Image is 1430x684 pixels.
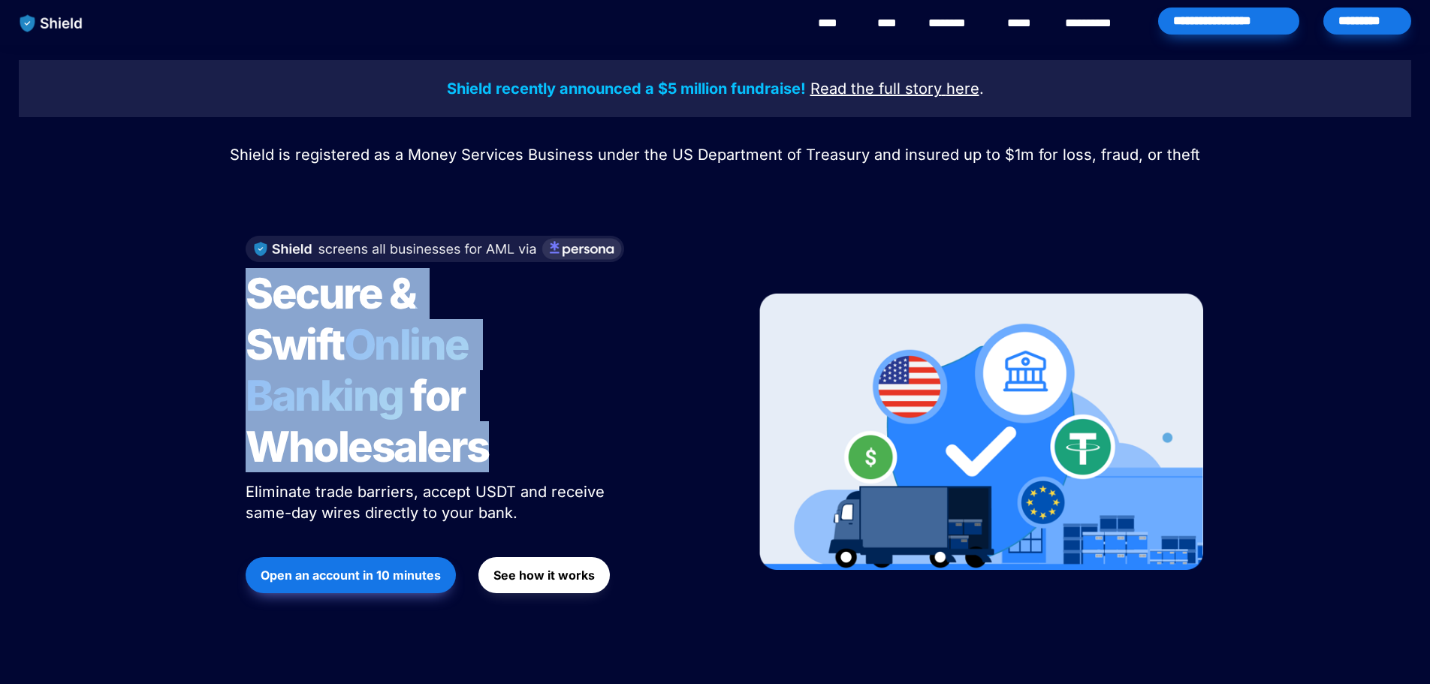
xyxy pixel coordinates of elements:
[447,80,806,98] strong: Shield recently announced a $5 million fundraise!
[478,557,610,593] button: See how it works
[810,82,942,97] a: Read the full story
[946,82,979,97] a: here
[478,550,610,601] a: See how it works
[246,268,423,370] span: Secure & Swift
[246,557,456,593] button: Open an account in 10 minutes
[246,550,456,601] a: Open an account in 10 minutes
[946,80,979,98] u: here
[246,483,609,522] span: Eliminate trade barriers, accept USDT and receive same-day wires directly to your bank.
[246,370,489,472] span: for Wholesalers
[230,146,1200,164] span: Shield is registered as a Money Services Business under the US Department of Treasury and insured...
[493,568,595,583] strong: See how it works
[810,80,942,98] u: Read the full story
[246,319,484,421] span: Online Banking
[13,8,90,39] img: website logo
[979,80,984,98] span: .
[261,568,441,583] strong: Open an account in 10 minutes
